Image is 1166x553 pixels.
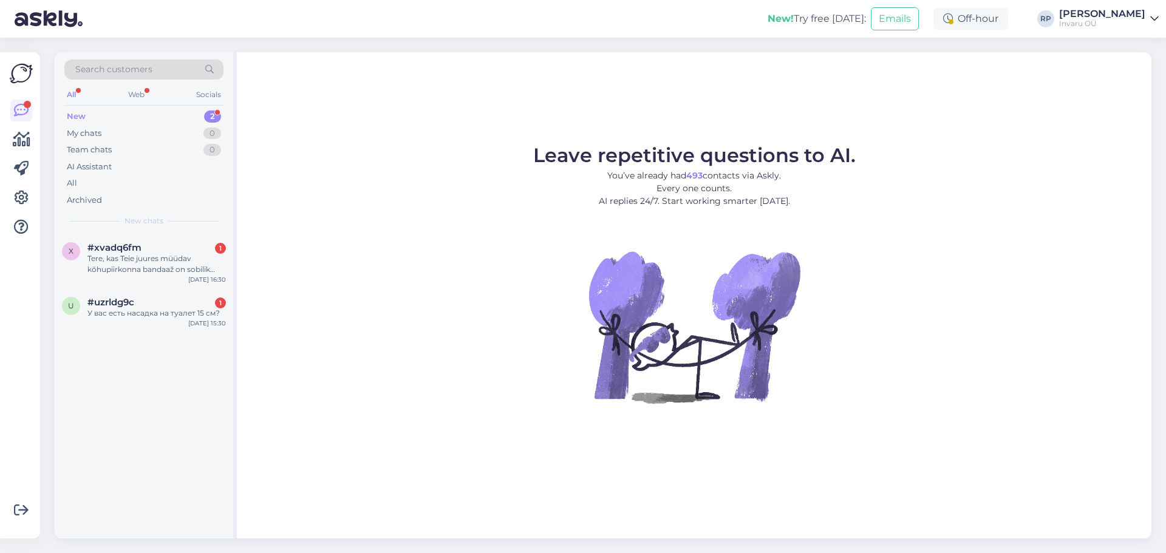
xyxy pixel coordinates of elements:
[686,170,703,181] b: 493
[203,127,221,140] div: 0
[68,301,74,310] span: u
[768,12,866,26] div: Try free [DATE]:
[533,169,856,208] p: You’ve already had contacts via Askly. Every one counts. AI replies 24/7. Start working smarter [...
[67,110,86,123] div: New
[10,62,33,85] img: Askly Logo
[188,275,226,284] div: [DATE] 16:30
[768,13,794,24] b: New!
[933,8,1008,30] div: Off-hour
[69,246,73,256] span: x
[1059,9,1145,19] div: [PERSON_NAME]
[533,143,856,167] span: Leave repetitive questions to AI.
[67,127,101,140] div: My chats
[585,217,803,436] img: No Chat active
[64,87,78,103] div: All
[87,297,134,308] span: #uzrldg9c
[1037,10,1054,27] div: RP
[1059,9,1159,29] a: [PERSON_NAME]Invaru OÜ
[215,297,226,308] div: 1
[188,319,226,328] div: [DATE] 15:30
[203,144,221,156] div: 0
[67,194,102,206] div: Archived
[87,308,226,319] div: У вас есть насадка на туалет 15 см?
[1059,19,1145,29] div: Invaru OÜ
[87,242,141,253] span: #xvadq6fm
[126,87,147,103] div: Web
[194,87,223,103] div: Socials
[204,110,221,123] div: 2
[67,144,112,156] div: Team chats
[871,7,919,30] button: Emails
[75,63,152,76] span: Search customers
[67,161,112,173] div: AI Assistant
[215,243,226,254] div: 1
[124,215,163,226] span: New chats
[87,253,226,275] div: Tere, kas Teie juures müüdav kõhupiirkonna bandaaž on sobilik kanda [PERSON_NAME] kõhuplastika op...
[67,177,77,189] div: All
